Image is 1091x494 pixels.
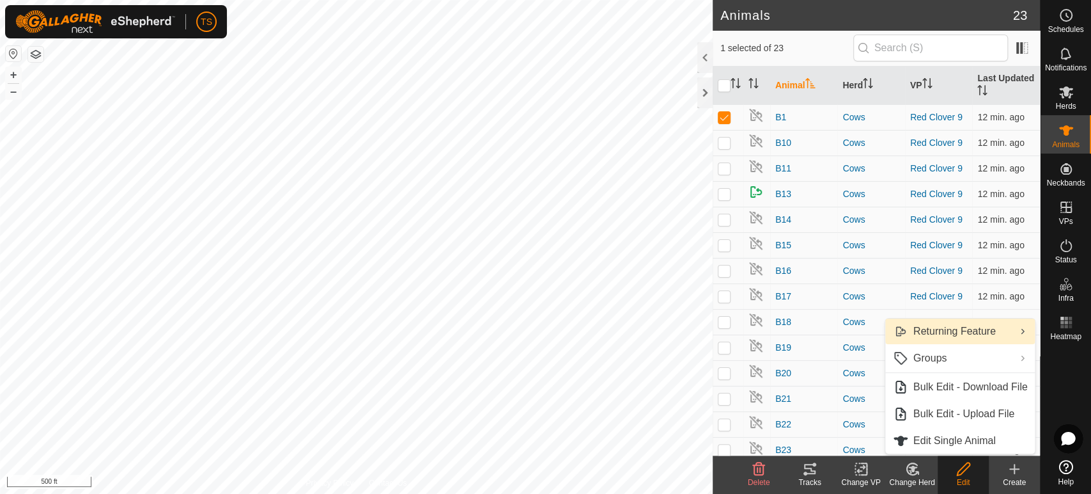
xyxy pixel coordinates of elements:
button: – [6,84,21,99]
div: Cows [842,136,900,150]
span: Animals [1052,141,1079,148]
div: Cows [842,239,900,252]
div: Cows [842,315,900,329]
span: Aug 21, 2025, 9:06 PM [977,317,1024,327]
a: Help [1041,455,1091,491]
a: Red Clover 9 [910,317,963,327]
span: Aug 21, 2025, 9:06 PM [977,112,1024,122]
a: Privacy Policy [306,477,353,489]
div: Edit [938,477,989,488]
span: Aug 21, 2025, 9:06 PM [977,291,1024,301]
img: returning off [748,261,764,276]
button: + [6,67,21,83]
input: Search (S) [853,35,1008,61]
p-sorticon: Activate to sort [922,80,932,90]
span: Returning Feature [913,324,996,339]
a: Red Clover 9 [910,240,963,250]
p-sorticon: Activate to sort [748,80,759,90]
span: B19 [775,341,791,355]
a: Red Clover 9 [910,138,963,148]
p-sorticon: Activate to sort [731,80,741,90]
div: Cows [842,162,900,175]
span: Aug 21, 2025, 9:06 PM [977,240,1024,250]
span: B17 [775,290,791,303]
div: Cows [842,418,900,431]
div: Create [989,477,1040,488]
span: Heatmap [1050,333,1081,340]
a: Contact Us [369,477,406,489]
span: B20 [775,367,791,380]
span: TS [201,15,212,29]
button: Map Layers [28,47,43,62]
li: Bulk Edit - Download File [885,374,1035,400]
span: B14 [775,213,791,227]
span: Bulk Edit - Upload File [913,406,1014,422]
span: Schedules [1048,26,1083,33]
p-sorticon: Activate to sort [805,80,816,90]
span: 23 [1013,6,1027,25]
span: B13 [775,187,791,201]
img: Gallagher Logo [15,10,175,33]
span: 1 selected of 23 [720,42,853,55]
span: Status [1055,256,1076,264]
div: Change VP [835,477,886,488]
div: Cows [842,264,900,278]
span: Groups [913,351,947,366]
h2: Animals [720,8,1013,23]
a: Red Clover 9 [910,189,963,199]
img: returning off [748,440,764,456]
span: Herds [1055,102,1076,110]
span: Edit Single Animal [913,433,996,449]
img: returning off [748,287,764,302]
span: B10 [775,136,791,150]
img: returning off [748,235,764,251]
li: Bulk Edit - Upload File [885,401,1035,427]
span: Aug 21, 2025, 9:06 PM [977,214,1024,225]
img: returning off [748,363,764,379]
span: Neckbands [1046,179,1085,187]
li: Groups [885,346,1035,371]
th: Last Updated [972,67,1040,105]
span: Aug 21, 2025, 9:06 PM [977,163,1024,173]
div: Cows [842,341,900,355]
a: Red Clover 9 [910,112,963,122]
a: Red Clover 9 [910,266,963,276]
img: returning off [748,389,764,404]
a: Red Clover 9 [910,163,963,173]
th: Animal [770,67,838,105]
span: B18 [775,315,791,329]
span: Notifications [1045,64,1087,72]
th: VP [905,67,973,105]
p-sorticon: Activate to sort [977,87,987,97]
img: returning off [748,210,764,225]
img: returning off [748,133,764,148]
span: Infra [1058,294,1073,302]
span: B11 [775,162,791,175]
a: Red Clover 9 [910,214,963,225]
img: returning off [748,415,764,430]
span: B16 [775,264,791,278]
th: Herd [837,67,905,105]
li: Returning Feature [885,319,1035,344]
button: Reset Map [6,46,21,61]
span: Aug 21, 2025, 9:06 PM [977,189,1024,199]
img: returning off [748,312,764,328]
span: B21 [775,392,791,406]
span: Bulk Edit - Download File [913,379,1028,395]
img: returning off [748,159,764,174]
div: Cows [842,443,900,457]
span: Aug 21, 2025, 9:06 PM [977,445,1024,455]
span: B23 [775,443,791,457]
img: returning on [748,184,764,200]
img: returning off [748,338,764,353]
div: Cows [842,111,900,124]
span: B15 [775,239,791,252]
span: VPs [1058,218,1072,225]
a: Red Clover 9 [910,291,963,301]
span: B22 [775,418,791,431]
li: Edit Single Animal [885,428,1035,454]
div: Cows [842,213,900,227]
img: returning off [748,108,764,123]
span: Help [1058,478,1074,486]
div: Cows [842,290,900,303]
